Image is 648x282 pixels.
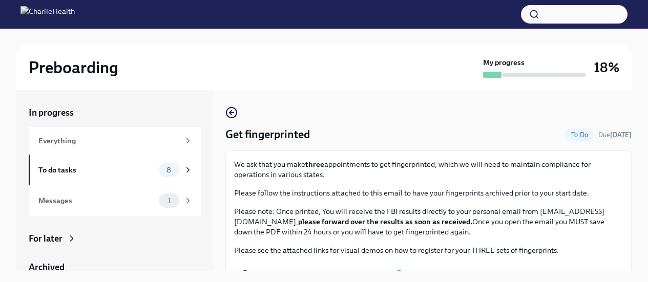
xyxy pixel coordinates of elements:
[483,57,525,68] strong: My progress
[38,164,155,176] div: To do tasks
[241,269,384,279] span: Fingerprint Instructions-ARCHIVE SET
[29,232,201,245] a: For later
[405,270,442,278] span: Completed
[160,166,177,174] span: 8
[234,245,623,255] p: Please see the attached links for visual demos on how to register for your THREE sets of fingerpr...
[29,106,201,119] a: In progress
[38,135,179,146] div: Everything
[29,57,118,78] h2: Preboarding
[234,188,623,198] p: Please follow the instructions attached to this email to have your fingerprints archived prior to...
[225,127,310,142] h4: Get fingerprinted
[234,159,623,180] p: We ask that you make appointments to get fingerprinted, which we will need to maintain compliance...
[29,155,201,185] a: To do tasks8
[598,131,632,139] span: Due
[29,261,201,273] a: Archived
[594,58,619,77] h3: 18%
[161,197,177,205] span: 1
[29,127,201,155] a: Everything
[598,130,632,140] span: September 7th, 2025 09:00
[565,131,594,139] span: To Do
[234,206,623,237] p: Please note: Once printed, You will receive the FBI results directly to your personal email from ...
[29,185,201,216] a: Messages1
[298,217,472,226] strong: please forward over the results as soon as received.
[38,195,155,206] div: Messages
[305,160,324,169] strong: three
[610,131,632,139] strong: [DATE]
[20,6,75,23] img: CharlieHealth
[29,232,62,245] div: For later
